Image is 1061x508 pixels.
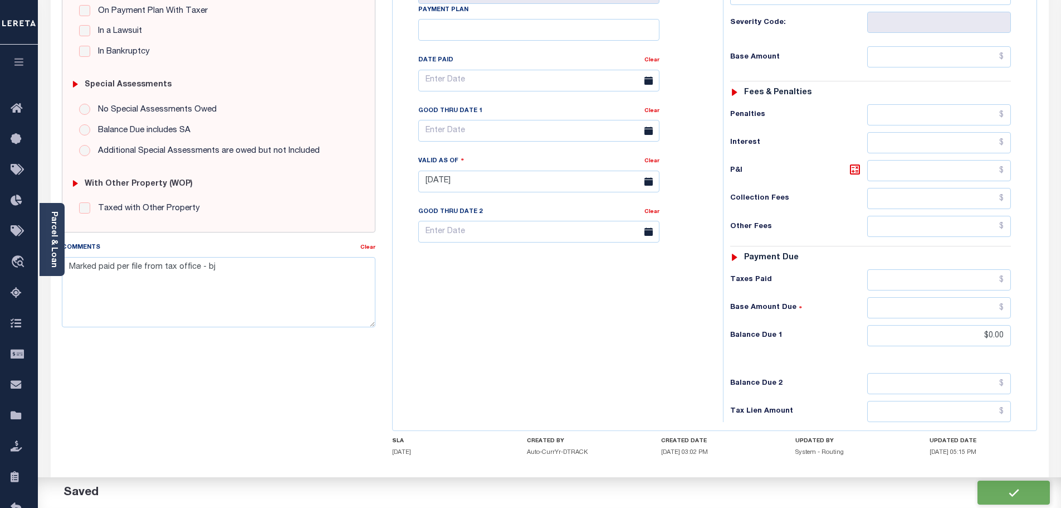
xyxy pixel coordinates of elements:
input: $ [867,160,1011,181]
input: $ [867,373,1011,394]
h6: Taxes Paid [730,275,867,284]
a: Clear [644,57,659,63]
input: Enter Date [418,221,659,243]
span: Saved [63,487,99,499]
h6: Balance Due 2 [730,379,867,388]
h6: Special Assessments [85,80,172,90]
a: Clear [360,245,375,250]
h5: [DATE] 05:15 PM [930,449,1037,456]
label: Comments [62,243,100,253]
h4: UPDATED BY [795,438,903,444]
a: Clear [644,108,659,114]
a: Clear [644,158,659,164]
h5: Auto-CurrYr-DTRACK [527,449,634,456]
input: $ [867,132,1011,153]
label: On Payment Plan With Taxer [92,5,208,18]
label: Balance Due includes SA [92,124,190,137]
label: Good Thru Date 1 [418,107,482,116]
label: No Special Assessments Owed [92,104,217,117]
input: $ [867,46,1011,67]
h6: with Other Property (WOP) [85,180,193,189]
a: Parcel & Loan [50,211,57,268]
h6: Base Amount [730,53,867,62]
input: Enter Date [418,171,659,192]
label: Payment Plan [418,6,468,15]
label: Valid as Of [418,156,464,166]
input: $ [867,216,1011,237]
input: Enter Date [418,120,659,142]
h6: Fees & Penalties [744,88,811,98]
h4: SLA [392,438,500,444]
input: $ [867,104,1011,125]
label: Additional Special Assessments are owed but not Included [92,145,320,158]
input: $ [867,401,1011,422]
h6: P&I [730,163,867,178]
h6: Tax Lien Amount [730,407,867,416]
h6: Interest [730,138,867,147]
h5: System - Routing [795,449,903,456]
input: $ [867,269,1011,291]
input: $ [867,188,1011,209]
label: Date Paid [418,56,453,65]
a: Clear [644,209,659,215]
h4: UPDATED DATE [930,438,1037,444]
i: travel_explore [11,255,28,270]
h5: [DATE] 03:02 PM [661,449,769,456]
input: Enter Date [418,70,659,91]
label: In a Lawsuit [92,25,142,38]
input: $ [867,297,1011,318]
span: [DATE] [392,449,411,456]
h6: Collection Fees [730,194,867,203]
label: Taxed with Other Property [92,202,200,215]
h6: Other Fees [730,222,867,231]
h6: Base Amount Due [730,303,867,312]
h4: CREATED BY [527,438,634,444]
h6: Penalties [730,110,867,119]
h6: Payment due [744,253,799,263]
input: $ [867,325,1011,346]
h6: Balance Due 1 [730,331,867,340]
h4: CREATED DATE [661,438,769,444]
label: Good Thru Date 2 [418,207,482,217]
h6: Severity Code: [730,18,867,27]
label: In Bankruptcy [92,46,150,59]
